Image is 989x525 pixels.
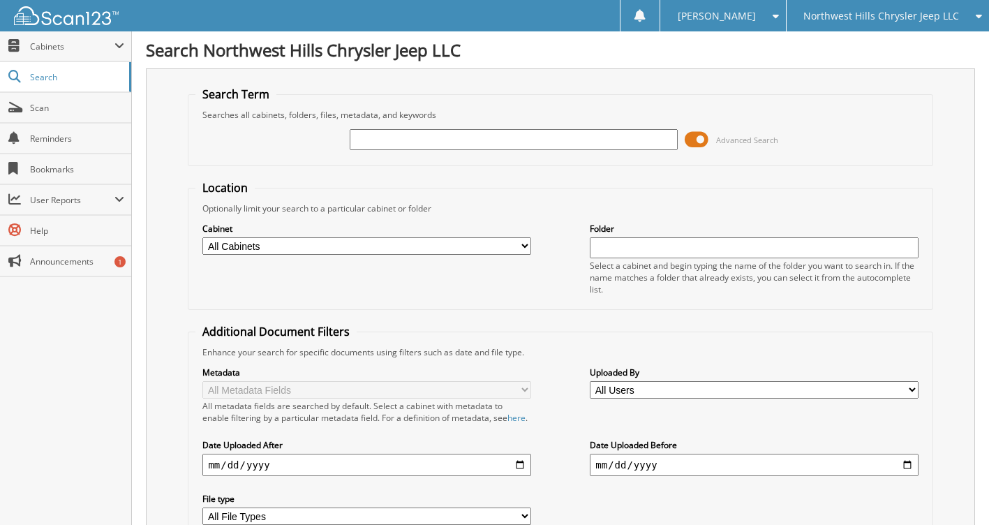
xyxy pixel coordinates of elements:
[507,412,526,424] a: here
[30,71,122,83] span: Search
[803,12,959,20] span: Northwest Hills Chrysler Jeep LLC
[716,135,778,145] span: Advanced Search
[590,367,918,378] label: Uploaded By
[30,40,114,52] span: Cabinets
[590,454,918,476] input: end
[146,38,975,61] h1: Search Northwest Hills Chrysler Jeep LLC
[590,223,918,235] label: Folder
[30,194,114,206] span: User Reports
[202,454,530,476] input: start
[202,400,530,424] div: All metadata fields are searched by default. Select a cabinet with metadata to enable filtering b...
[30,225,124,237] span: Help
[202,439,530,451] label: Date Uploaded After
[30,256,124,267] span: Announcements
[678,12,756,20] span: [PERSON_NAME]
[202,493,530,505] label: File type
[202,223,530,235] label: Cabinet
[195,109,925,121] div: Searches all cabinets, folders, files, metadata, and keywords
[590,439,918,451] label: Date Uploaded Before
[30,163,124,175] span: Bookmarks
[195,346,925,358] div: Enhance your search for specific documents using filters such as date and file type.
[30,133,124,145] span: Reminders
[30,102,124,114] span: Scan
[195,324,357,339] legend: Additional Document Filters
[202,367,530,378] label: Metadata
[114,256,126,267] div: 1
[195,180,255,195] legend: Location
[195,87,276,102] legend: Search Term
[195,202,925,214] div: Optionally limit your search to a particular cabinet or folder
[14,6,119,25] img: scan123-logo-white.svg
[590,260,918,295] div: Select a cabinet and begin typing the name of the folder you want to search in. If the name match...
